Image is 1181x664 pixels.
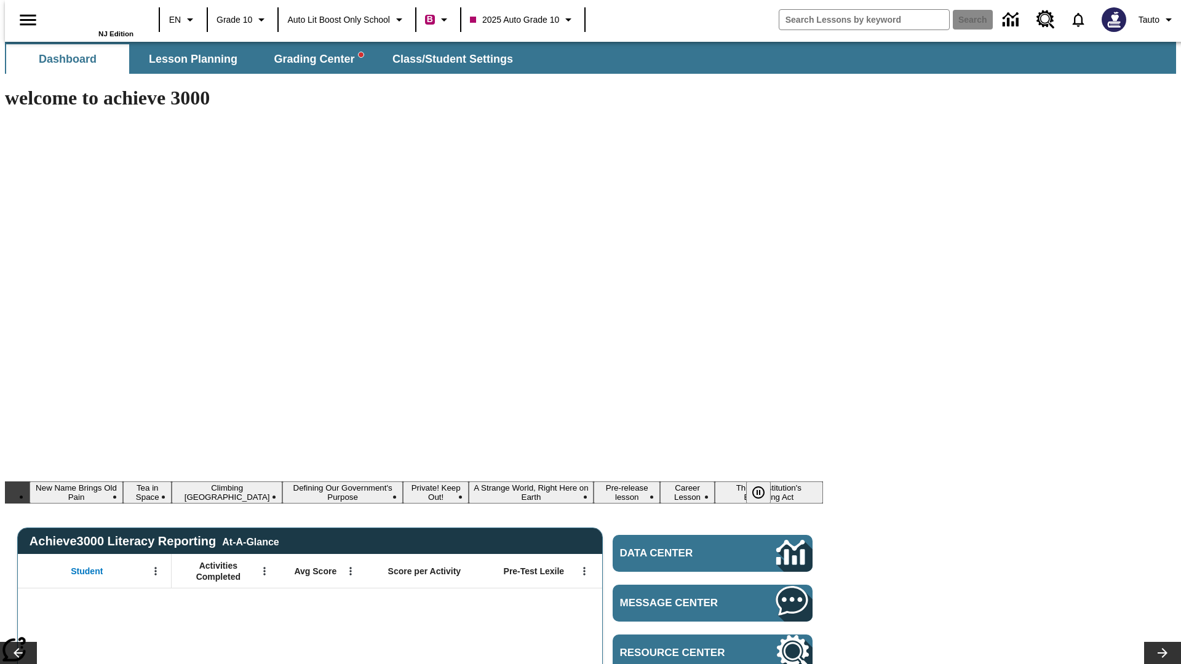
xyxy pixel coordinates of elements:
[420,9,456,31] button: Boost Class color is violet red. Change class color
[779,10,949,30] input: search field
[715,481,823,504] button: Slide 9 The Constitution's Balancing Act
[5,44,524,74] div: SubNavbar
[1139,14,1159,26] span: Tauto
[282,9,412,31] button: School: Auto Lit Boost only School, Select your school
[132,44,255,74] button: Lesson Planning
[504,566,565,577] span: Pre-Test Lexile
[169,14,181,26] span: EN
[294,566,336,577] span: Avg Score
[30,534,279,548] span: Achieve3000 Literacy Reporting
[470,14,559,26] span: 2025 Auto Grade 10
[1029,3,1062,36] a: Resource Center, Will open in new tab
[995,3,1029,37] a: Data Center
[1094,4,1134,36] button: Select a new avatar
[620,647,739,659] span: Resource Center
[212,9,274,31] button: Grade: Grade 10, Select a grade
[427,12,433,27] span: B
[39,52,97,66] span: Dashboard
[282,481,404,504] button: Slide 4 Defining Our Government's Purpose
[359,52,364,57] svg: writing assistant alert
[5,87,823,109] h1: welcome to achieve 3000
[746,481,771,504] button: Pause
[620,547,735,559] span: Data Center
[10,2,46,38] button: Open side menu
[1102,7,1126,32] img: Avatar
[613,585,813,622] a: Message Center
[660,481,714,504] button: Slide 8 Career Lesson
[620,597,739,609] span: Message Center
[164,9,203,31] button: Language: EN, Select a language
[178,560,259,582] span: Activities Completed
[146,562,165,580] button: Open Menu
[54,4,133,38] div: Home
[746,481,783,504] div: Pause
[287,14,390,26] span: Auto Lit Boost only School
[594,481,660,504] button: Slide 7 Pre-release lesson
[388,566,461,577] span: Score per Activity
[222,534,279,548] div: At-A-Glance
[5,42,1176,74] div: SubNavbar
[403,481,469,504] button: Slide 5 Private! Keep Out!
[6,44,129,74] button: Dashboard
[1144,642,1181,664] button: Lesson carousel, Next
[392,52,513,66] span: Class/Student Settings
[172,481,282,504] button: Slide 3 Climbing Mount Tai
[1062,4,1094,36] a: Notifications
[30,481,123,504] button: Slide 1 New Name Brings Old Pain
[149,52,237,66] span: Lesson Planning
[98,30,133,38] span: NJ Edition
[274,52,363,66] span: Grading Center
[123,481,172,504] button: Slide 2 Tea in Space
[465,9,581,31] button: Class: 2025 Auto Grade 10, Select your class
[71,566,103,577] span: Student
[383,44,523,74] button: Class/Student Settings
[341,562,360,580] button: Open Menu
[257,44,380,74] button: Grading Center
[54,6,133,30] a: Home
[1134,9,1181,31] button: Profile/Settings
[217,14,252,26] span: Grade 10
[255,562,274,580] button: Open Menu
[575,562,594,580] button: Open Menu
[613,535,813,572] a: Data Center
[469,481,594,504] button: Slide 6 A Strange World, Right Here on Earth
